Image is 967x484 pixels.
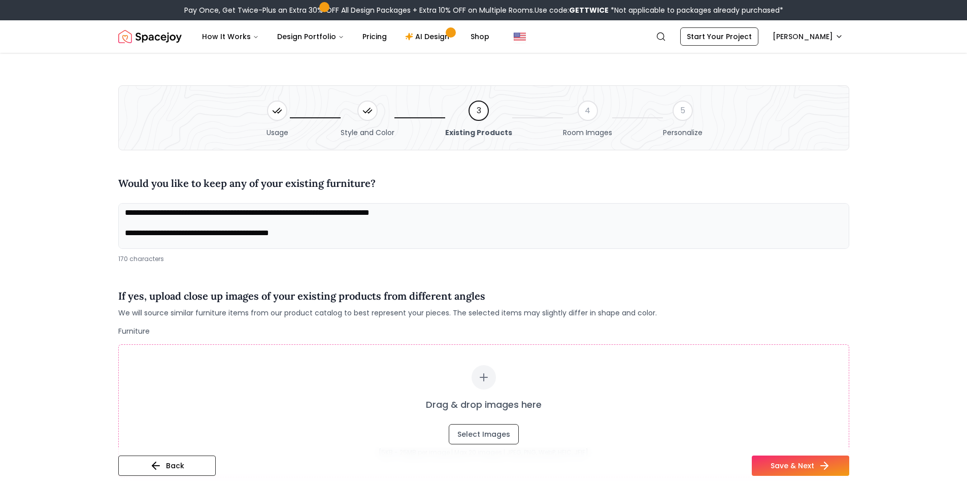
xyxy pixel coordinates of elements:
button: [PERSON_NAME] [766,27,849,46]
span: Usage [266,127,288,138]
span: Personalize [663,127,703,138]
button: Design Portfolio [269,26,352,47]
nav: Global [118,20,849,53]
div: 170 characters [118,255,849,263]
p: Drag & drop images here [426,398,542,412]
b: GETTWICE [569,5,609,15]
button: How It Works [194,26,267,47]
span: Room Images [563,127,612,138]
div: Pay Once, Get Twice-Plus an Extra 30% OFF All Design Packages + Extra 10% OFF on Multiple Rooms. [184,5,783,15]
img: United States [514,30,526,43]
a: Pricing [354,26,395,47]
button: Back [118,456,216,476]
a: AI Design [397,26,460,47]
nav: Main [194,26,497,47]
span: We will source similar furniture items from our product catalog to best represent your pieces. Th... [118,308,657,318]
span: Existing Products [445,127,512,138]
h4: If yes, upload close up images of your existing products from different angles [118,288,657,304]
span: *Not applicable to packages already purchased* [609,5,783,15]
div: 5 [673,101,693,121]
button: Save & Next [752,456,849,476]
h4: Would you like to keep any of your existing furniture? [118,176,376,191]
div: 3 [469,101,489,121]
img: Spacejoy Logo [118,26,182,47]
a: Shop [462,26,497,47]
span: Style and Color [341,127,394,138]
p: Furniture [118,326,849,336]
a: Start Your Project [680,27,758,46]
a: Spacejoy [118,26,182,47]
button: Select Images [449,424,519,444]
div: 4 [578,101,598,121]
span: Use code: [535,5,609,15]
